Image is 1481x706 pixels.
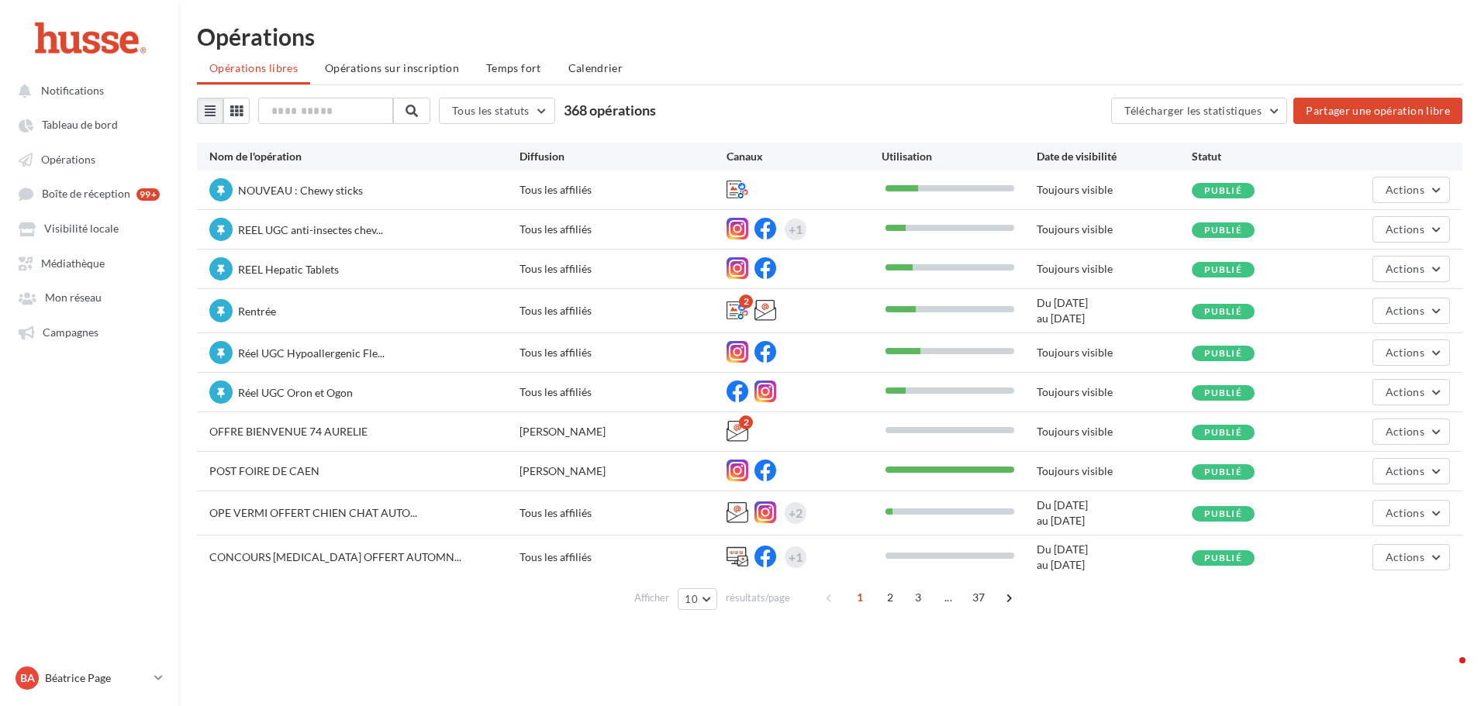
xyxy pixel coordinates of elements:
span: Actions [1386,506,1424,519]
span: 1 [848,585,872,610]
div: Canaux [727,149,882,164]
div: 2 [739,294,753,308]
span: Opérations sur inscription [325,61,459,74]
span: Rentrée [238,305,276,318]
span: 368 opérations [564,102,656,119]
span: NOUVEAU : Chewy sticks [238,184,363,197]
span: Actions [1386,304,1424,317]
span: Réel UGC Oron et Ogon [238,386,353,399]
div: [PERSON_NAME] [520,424,727,439]
span: ... [936,585,961,610]
span: Médiathèque [41,257,105,270]
a: Ba Béatrice Page [12,663,166,693]
span: Télécharger les statistiques [1124,104,1262,117]
div: +2 [789,502,803,524]
span: 37 [966,585,992,610]
a: Médiathèque [9,249,169,277]
span: Publié [1204,426,1242,438]
span: Publié [1204,508,1242,519]
span: Calendrier [568,61,623,74]
div: Toujours visible [1037,384,1192,400]
div: Tous les affiliés [520,505,727,521]
span: Publié [1204,305,1242,317]
p: Béatrice Page [45,670,148,686]
span: Actions [1386,464,1424,477]
button: Actions [1372,458,1450,484]
span: Mon réseau [45,291,102,305]
span: Publié [1204,184,1242,196]
button: Actions [1372,339,1450,366]
span: Publié [1204,224,1242,236]
span: Tous les statuts [452,104,530,117]
div: Statut [1192,149,1347,164]
span: Temps fort [486,61,541,74]
iframe: Intercom live chat [1428,653,1465,691]
a: Tableau de bord [9,110,169,138]
span: Publié [1204,466,1242,477]
div: Tous les affiliés [520,384,727,400]
span: REEL UGC anti-insectes chev... [238,223,383,236]
span: Actions [1386,425,1424,438]
span: Tableau de bord [42,119,118,132]
button: Partager une opération libre [1293,98,1462,124]
a: Campagnes [9,318,169,346]
button: Actions [1372,216,1450,243]
span: Afficher [634,591,669,605]
div: Toujours visible [1037,261,1192,277]
button: Actions [1372,379,1450,405]
span: résultats/page [726,591,790,605]
button: Actions [1372,418,1450,445]
span: OPE VERMI OFFERT CHIEN CHAT AUTO... [209,506,417,519]
div: Toujours visible [1037,222,1192,237]
span: Actions [1386,385,1424,398]
span: Ba [20,670,35,686]
div: Tous les affiliés [520,303,727,319]
span: Opérations [41,153,95,166]
div: Utilisation [882,149,1037,164]
button: Actions [1372,177,1450,203]
div: Toujours visible [1037,182,1192,198]
span: Publié [1204,387,1242,398]
span: Boîte de réception [42,188,130,201]
button: Notifications [9,76,163,104]
div: Du [DATE] au [DATE] [1037,542,1192,573]
span: 3 [906,585,930,610]
span: Publié [1204,263,1242,275]
span: 10 [685,593,698,605]
span: POST FOIRE DE CAEN [209,464,319,477]
div: Tous les affiliés [520,182,727,198]
div: Diffusion [520,149,727,164]
a: Visibilité locale [9,214,169,242]
button: Actions [1372,256,1450,282]
span: OFFRE BIENVENUE 74 AURELIE [209,425,368,438]
div: 99+ [136,188,160,201]
span: Actions [1386,262,1424,275]
span: Réel UGC Hypoallergenic Fle... [238,346,385,360]
div: Nom de l'opération [209,149,520,164]
button: 10 [678,588,717,610]
span: Publié [1204,552,1242,563]
div: [PERSON_NAME] [520,463,727,479]
a: Mon réseau [9,283,169,311]
span: Actions [1386,222,1424,236]
span: Actions [1386,346,1424,359]
a: Boîte de réception 99+ [9,179,169,208]
button: Actions [1372,544,1450,570]
div: +1 [789,219,803,240]
button: Actions [1372,298,1450,324]
span: 2 [878,585,903,610]
div: Du [DATE] au [DATE] [1037,498,1192,529]
button: Actions [1372,500,1450,526]
span: CONCOURS [MEDICAL_DATA] OFFERT AUTOMN... [209,550,461,563]
a: Opérations [9,145,169,173]
div: Date de visibilité [1037,149,1192,164]
div: Tous les affiliés [520,345,727,360]
div: +1 [789,546,803,568]
div: Toujours visible [1037,463,1192,479]
span: REEL Hepatic Tablets [238,263,339,276]
span: Campagnes [43,325,98,339]
div: Tous les affiliés [520,222,727,237]
span: Actions [1386,550,1424,563]
span: Actions [1386,183,1424,196]
span: Publié [1204,347,1242,359]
